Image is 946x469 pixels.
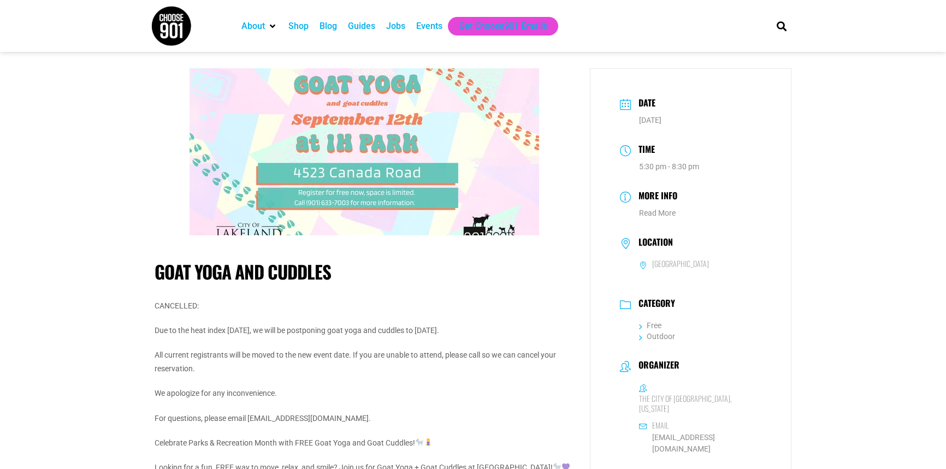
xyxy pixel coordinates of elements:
h6: [GEOGRAPHIC_DATA] [652,259,709,269]
img: 🐐 [416,438,423,446]
span: [DATE] [639,116,661,124]
p: Due to the heat index [DATE], we will be postponing goat yoga and cuddles to [DATE]. [155,324,573,337]
a: Get Choose901 Emails [459,20,547,33]
a: Events [416,20,442,33]
h3: Organizer [633,360,679,373]
nav: Main nav [236,17,758,35]
p: Celebrate Parks & Recreation Month with FREE Goat Yoga and Goat Cuddles! [155,436,573,450]
div: Search [773,17,791,35]
a: Free [639,321,661,330]
h1: Goat Yoga and Cuddles [155,261,573,283]
a: Jobs [386,20,405,33]
h6: The City of [GEOGRAPHIC_DATA], [US_STATE] [639,394,761,413]
a: Shop [288,20,309,33]
h6: Email [652,420,669,430]
a: Guides [348,20,375,33]
div: About [236,17,283,35]
abbr: 5:30 pm - 8:30 pm [639,162,699,171]
a: About [241,20,265,33]
p: For questions, please email [EMAIL_ADDRESS][DOMAIN_NAME]. [155,412,573,425]
a: Read More [639,209,676,217]
img: 🧘‍♀️ [424,438,432,446]
h3: More Info [633,189,677,205]
h3: Location [633,237,673,250]
p: We apologize for any inconvenience. [155,387,573,400]
h3: Date [633,96,655,112]
h3: Category [633,298,675,311]
p: CANCELLED: [155,299,573,313]
p: All current registrants will be moved to the new event date. If you are unable to attend, please ... [155,348,573,376]
a: Blog [320,20,337,33]
h3: Time [633,143,655,158]
a: [EMAIL_ADDRESS][DOMAIN_NAME] [639,432,761,455]
a: Outdoor [639,332,675,341]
